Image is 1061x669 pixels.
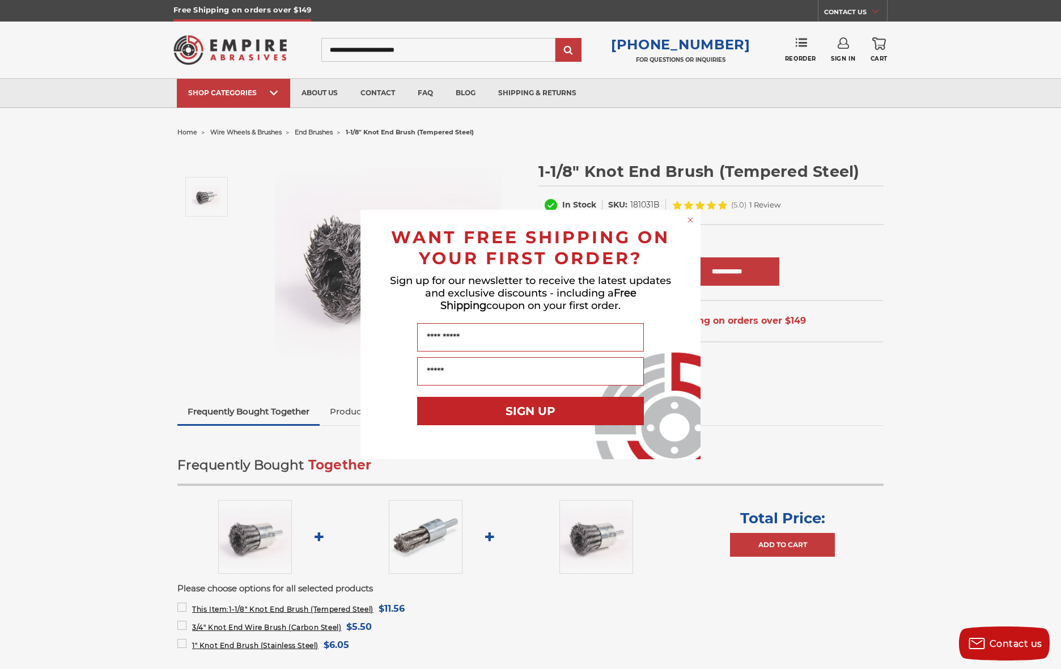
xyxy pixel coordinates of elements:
span: WANT FREE SHIPPING ON YOUR FIRST ORDER? [391,227,670,269]
span: Free Shipping [440,287,636,312]
span: Sign up for our newsletter to receive the latest updates and exclusive discounts - including a co... [390,274,671,312]
span: Contact us [990,638,1042,649]
button: SIGN UP [417,397,644,425]
button: Close dialog [685,214,696,226]
button: Contact us [959,626,1050,660]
